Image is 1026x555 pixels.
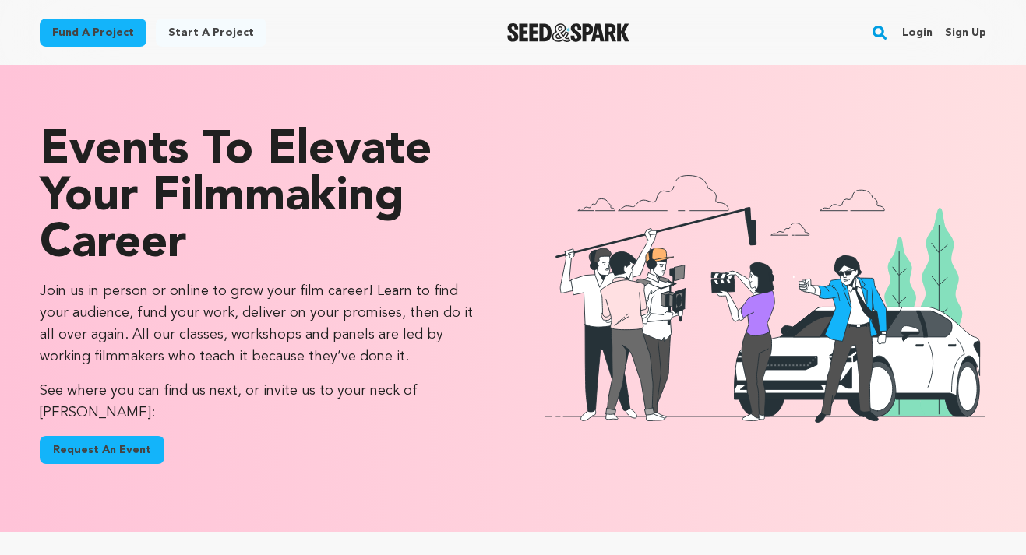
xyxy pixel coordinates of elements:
[545,128,987,470] img: event illustration
[40,280,482,367] p: Join us in person or online to grow your film career! Learn to find your audience, fund your work...
[40,380,482,423] p: See where you can find us next, or invite us to your neck of [PERSON_NAME]:
[40,436,164,464] button: Request An Event
[156,19,266,47] a: Start a project
[902,20,933,45] a: Login
[507,23,629,42] a: Seed&Spark Homepage
[40,19,146,47] a: Fund a project
[40,128,482,268] p: Events to elevate your filmmaking career
[507,23,629,42] img: Seed&Spark Logo Dark Mode
[945,20,986,45] a: Sign up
